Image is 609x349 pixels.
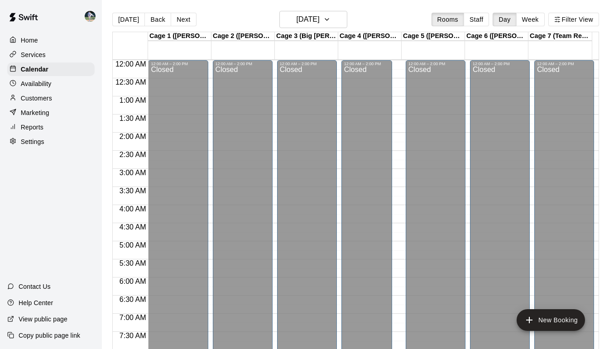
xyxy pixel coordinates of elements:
button: Rooms [432,13,464,26]
span: 12:30 AM [113,78,149,86]
div: Cage 1 ([PERSON_NAME]) [148,32,211,41]
a: Home [7,33,95,47]
div: Cage 6 ([PERSON_NAME]) [465,32,528,41]
a: Availability [7,77,95,91]
button: Back [144,13,171,26]
a: Calendar [7,62,95,76]
div: 12:00 AM – 2:00 PM [216,62,270,66]
div: 12:00 AM – 2:00 PM [344,62,389,66]
div: Cage 5 ([PERSON_NAME]) [402,32,465,41]
p: Help Center [19,298,53,307]
span: 5:30 AM [117,259,149,267]
button: Day [493,13,516,26]
span: 1:00 AM [117,96,149,104]
span: 1:30 AM [117,115,149,122]
p: Marketing [21,108,49,117]
button: [DATE] [112,13,145,26]
div: 12:00 AM – 2:00 PM [537,62,591,66]
div: 12:00 AM – 2:00 PM [473,62,527,66]
p: Home [21,36,38,45]
p: Customers [21,94,52,103]
p: View public page [19,315,67,324]
p: Calendar [21,65,48,74]
p: Availability [21,79,52,88]
span: 5:00 AM [117,241,149,249]
div: 12:00 AM – 2:00 PM [280,62,334,66]
span: 4:30 AM [117,223,149,231]
p: Reports [21,123,43,132]
a: Customers [7,91,95,105]
p: Contact Us [19,282,51,291]
h6: [DATE] [296,13,319,26]
button: add [517,309,585,331]
div: Cage 7 (Team Rental) [528,32,592,41]
span: 6:30 AM [117,296,149,303]
button: Week [516,13,545,26]
a: Reports [7,120,95,134]
button: Next [171,13,196,26]
button: [DATE] [279,11,347,28]
div: 12:00 AM – 2:00 PM [408,62,463,66]
span: 4:00 AM [117,205,149,213]
div: Cage 4 ([PERSON_NAME]) [338,32,402,41]
span: 2:30 AM [117,151,149,158]
span: 3:30 AM [117,187,149,195]
span: 7:30 AM [117,332,149,339]
div: Chad Bell [83,7,102,25]
p: Services [21,50,46,59]
a: Marketing [7,106,95,120]
a: Settings [7,135,95,148]
div: Cage 2 ([PERSON_NAME]) [211,32,275,41]
span: 12:00 AM [113,60,149,68]
span: 7:00 AM [117,314,149,321]
p: Settings [21,137,44,146]
span: 3:00 AM [117,169,149,177]
img: Chad Bell [85,11,96,22]
div: Cage 3 (Big [PERSON_NAME]) [275,32,338,41]
div: 12:00 AM – 2:00 PM [151,62,205,66]
span: 2:00 AM [117,133,149,140]
button: Staff [464,13,489,26]
a: Services [7,48,95,62]
span: 6:00 AM [117,277,149,285]
p: Copy public page link [19,331,80,340]
button: Filter View [548,13,599,26]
